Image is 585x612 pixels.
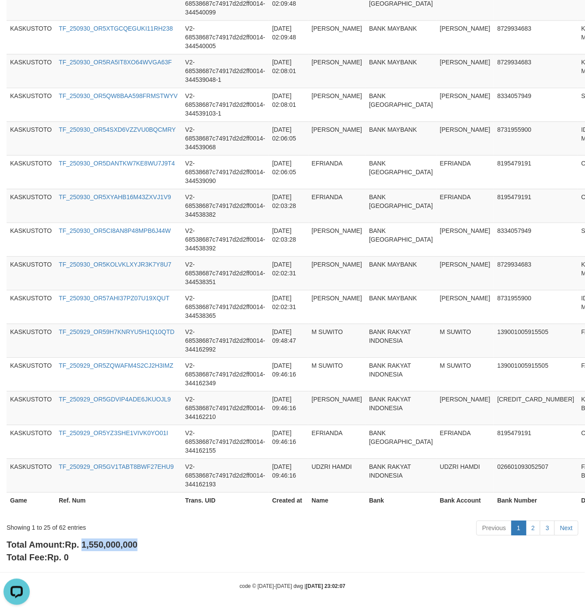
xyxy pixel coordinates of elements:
[476,521,511,535] a: Previous
[59,261,171,268] a: TF_250930_OR5KOLVKLXYJR3K7Y8U7
[366,357,437,391] td: BANK RAKYAT INDONESIA
[182,458,269,492] td: V2-68538687c74917d2d2ff0014-344162193
[7,54,55,88] td: KASKUSTOTO
[59,92,178,99] a: TF_250930_OR5QW8BAA598FRMSTWYV
[182,324,269,357] td: V2-68538687c74917d2d2ff0014-344162992
[59,463,174,470] a: TF_250929_OR5GV1TABT8BWF27EHU9
[7,222,55,256] td: KASKUSTOTO
[182,189,269,222] td: V2-68538687c74917d2d2ff0014-344538382
[437,391,494,425] td: [PERSON_NAME]
[269,391,308,425] td: [DATE] 09:46:16
[269,357,308,391] td: [DATE] 09:46:16
[308,20,366,54] td: [PERSON_NAME]
[366,492,437,517] th: Bank
[366,256,437,290] td: BANK MAYBANK
[55,492,182,517] th: Ref. Num
[366,425,437,458] td: BANK [GEOGRAPHIC_DATA]
[7,425,55,458] td: KASKUSTOTO
[437,458,494,492] td: UDZRI HAMDI
[182,121,269,155] td: V2-68538687c74917d2d2ff0014-344539068
[182,256,269,290] td: V2-68538687c74917d2d2ff0014-344538351
[437,324,494,357] td: M SUWITO
[7,189,55,222] td: KASKUSTOTO
[308,492,366,517] th: Name
[7,540,137,549] b: Total Amount:
[494,20,578,54] td: 8729934683
[308,458,366,492] td: UDZRI HAMDI
[182,290,269,324] td: V2-68538687c74917d2d2ff0014-344538365
[269,189,308,222] td: [DATE] 02:03:28
[59,362,173,369] a: TF_250929_OR5ZQWAFM4S2CJ2H3IMZ
[182,54,269,88] td: V2-68538687c74917d2d2ff0014-344539048-1
[269,492,308,517] th: Created at
[269,290,308,324] td: [DATE] 02:02:31
[269,20,308,54] td: [DATE] 02:09:48
[437,155,494,189] td: EFRIANDA
[65,540,137,549] span: Rp. 1,550,000,000
[437,256,494,290] td: [PERSON_NAME]
[7,357,55,391] td: KASKUSTOTO
[182,391,269,425] td: V2-68538687c74917d2d2ff0014-344162210
[59,227,171,234] a: TF_250930_OR5CI8AN8P48MPB6J44W
[306,583,345,589] strong: [DATE] 23:02:07
[494,324,578,357] td: 139001005915505
[308,54,366,88] td: [PERSON_NAME]
[437,222,494,256] td: [PERSON_NAME]
[366,155,437,189] td: BANK [GEOGRAPHIC_DATA]
[366,88,437,121] td: BANK [GEOGRAPHIC_DATA]
[182,222,269,256] td: V2-68538687c74917d2d2ff0014-344538392
[366,391,437,425] td: BANK RAKYAT INDONESIA
[366,121,437,155] td: BANK MAYBANK
[269,54,308,88] td: [DATE] 02:08:01
[494,155,578,189] td: 8195479191
[366,324,437,357] td: BANK RAKYAT INDONESIA
[308,324,366,357] td: M SUWITO
[494,492,578,517] th: Bank Number
[308,256,366,290] td: [PERSON_NAME]
[308,222,366,256] td: [PERSON_NAME]
[269,155,308,189] td: [DATE] 02:06:05
[437,357,494,391] td: M SUWITO
[59,59,172,66] a: TF_250930_OR5RA5IT8XO64WVGA63F
[269,458,308,492] td: [DATE] 09:46:16
[7,391,55,425] td: KASKUSTOTO
[554,521,578,535] a: Next
[269,324,308,357] td: [DATE] 09:48:47
[7,20,55,54] td: KASKUSTOTO
[59,396,171,403] a: TF_250929_OR5GDVIP4ADE6JKUOJL9
[182,425,269,458] td: V2-68538687c74917d2d2ff0014-344162155
[4,4,30,30] button: Open LiveChat chat widget
[269,425,308,458] td: [DATE] 09:46:16
[7,458,55,492] td: KASKUSTOTO
[7,155,55,189] td: KASKUSTOTO
[366,54,437,88] td: BANK MAYBANK
[59,328,174,335] a: TF_250929_OR59H7KNRYU5H1Q10QTD
[494,222,578,256] td: 8334057949
[269,121,308,155] td: [DATE] 02:06:05
[308,357,366,391] td: M SUWITO
[7,492,55,517] th: Game
[182,357,269,391] td: V2-68538687c74917d2d2ff0014-344162349
[366,222,437,256] td: BANK [GEOGRAPHIC_DATA]
[494,458,578,492] td: 026601093052507
[7,324,55,357] td: KASKUSTOTO
[494,290,578,324] td: 8731955900
[47,552,69,562] span: Rp. 0
[366,290,437,324] td: BANK MAYBANK
[7,552,69,562] b: Total Fee:
[7,290,55,324] td: KASKUSTOTO
[437,189,494,222] td: EFRIANDA
[437,20,494,54] td: [PERSON_NAME]
[182,20,269,54] td: V2-68538687c74917d2d2ff0014-344540005
[308,189,366,222] td: EFRIANDA
[182,492,269,517] th: Trans. UID
[308,88,366,121] td: [PERSON_NAME]
[540,521,555,535] a: 3
[59,160,175,167] a: TF_250930_OR5DANTKW7KE8WU7J9T4
[308,290,366,324] td: [PERSON_NAME]
[494,256,578,290] td: 8729934683
[182,155,269,189] td: V2-68538687c74917d2d2ff0014-344539090
[7,256,55,290] td: KASKUSTOTO
[437,54,494,88] td: [PERSON_NAME]
[437,425,494,458] td: EFRIANDA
